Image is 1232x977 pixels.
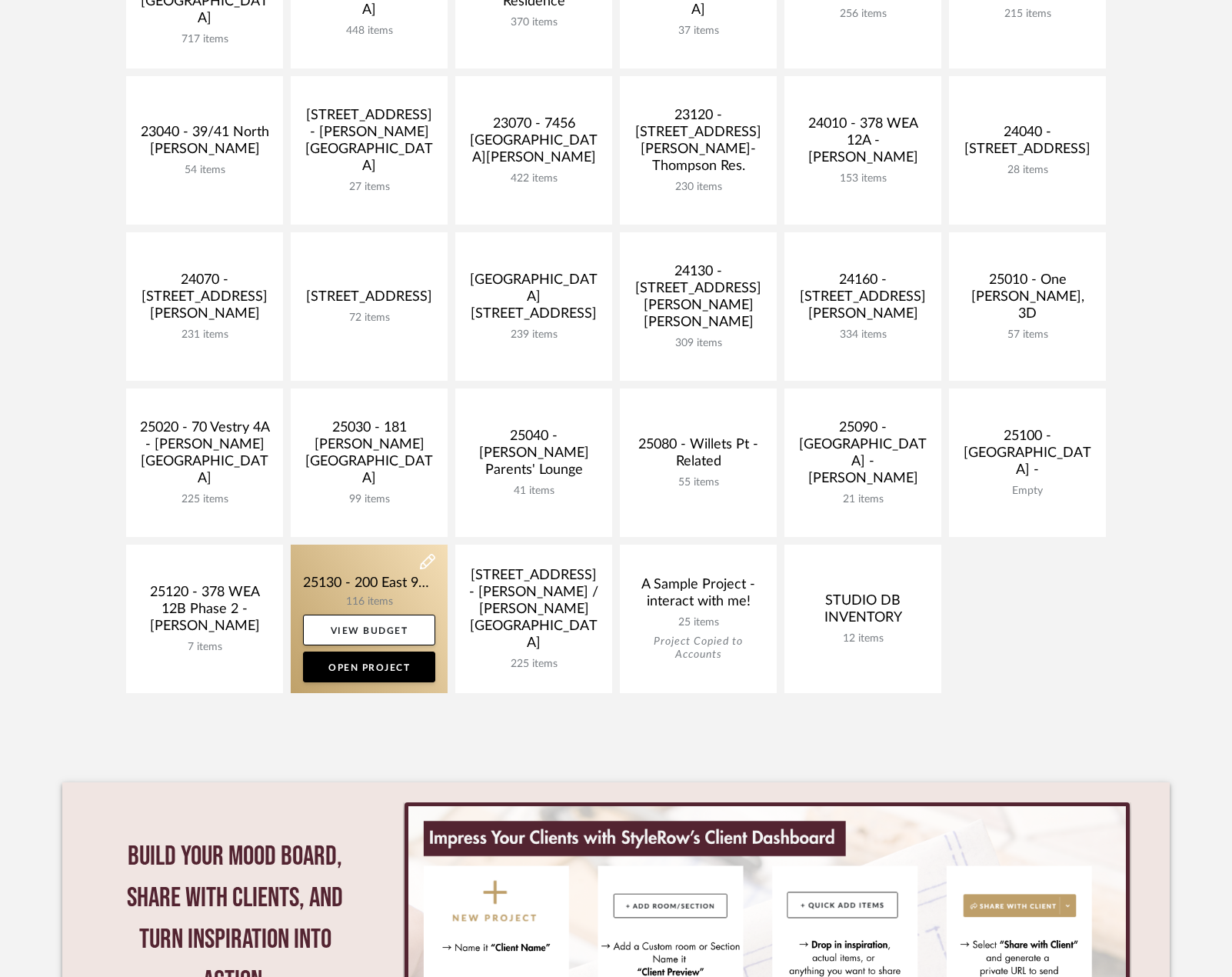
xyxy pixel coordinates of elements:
[961,272,1094,328] div: 25010 - One [PERSON_NAME], 3D
[138,33,271,46] div: 717 items
[303,615,435,645] a: View Budget
[797,115,929,172] div: 24010 - 378 WEA 12A - [PERSON_NAME]
[632,616,764,629] div: 25 items
[468,115,600,172] div: 23070 - 7456 [GEOGRAPHIC_DATA][PERSON_NAME]
[632,107,764,181] div: 23120 - [STREET_ADDRESS][PERSON_NAME]-Thompson Res.
[303,419,435,493] div: 25030 - 181 [PERSON_NAME][GEOGRAPHIC_DATA]
[303,25,435,38] div: 448 items
[797,592,929,632] div: STUDIO DB INVENTORY
[468,328,600,342] div: 239 items
[632,25,764,38] div: 37 items
[138,164,271,177] div: 54 items
[797,272,929,328] div: 24160 - [STREET_ADDRESS][PERSON_NAME]
[632,436,764,476] div: 25080 - Willets Pt - Related
[961,485,1094,498] div: Empty
[797,328,929,342] div: 334 items
[138,641,271,654] div: 7 items
[632,263,764,337] div: 24130 - [STREET_ADDRESS][PERSON_NAME][PERSON_NAME]
[138,493,271,506] div: 225 items
[303,181,435,194] div: 27 items
[468,658,600,671] div: 225 items
[468,567,600,658] div: [STREET_ADDRESS] - [PERSON_NAME] / [PERSON_NAME][GEOGRAPHIC_DATA]
[632,635,764,662] div: Project Copied to Accounts
[632,476,764,489] div: 55 items
[303,107,435,181] div: [STREET_ADDRESS] - [PERSON_NAME][GEOGRAPHIC_DATA]
[303,312,435,325] div: 72 items
[468,428,600,485] div: 25040 - [PERSON_NAME] Parents' Lounge
[138,419,271,493] div: 25020 - 70 Vestry 4A - [PERSON_NAME][GEOGRAPHIC_DATA]
[797,172,929,185] div: 153 items
[303,652,435,682] a: Open Project
[961,164,1094,177] div: 28 items
[468,16,600,29] div: 370 items
[961,124,1094,164] div: 24040 - [STREET_ADDRESS]
[138,328,271,342] div: 231 items
[303,493,435,506] div: 99 items
[303,288,435,312] div: [STREET_ADDRESS]
[468,485,600,498] div: 41 items
[632,181,764,194] div: 230 items
[632,337,764,350] div: 309 items
[797,8,929,21] div: 256 items
[632,576,764,616] div: A Sample Project - interact with me!
[138,584,271,641] div: 25120 - 378 WEA 12B Phase 2 - [PERSON_NAME]
[468,272,600,328] div: [GEOGRAPHIC_DATA][STREET_ADDRESS]
[961,328,1094,342] div: 57 items
[468,172,600,185] div: 422 items
[961,8,1094,21] div: 215 items
[138,272,271,328] div: 24070 - [STREET_ADDRESS][PERSON_NAME]
[138,124,271,164] div: 23040 - 39/41 North [PERSON_NAME]
[797,419,929,493] div: 25090 - [GEOGRAPHIC_DATA] - [PERSON_NAME]
[797,493,929,506] div: 21 items
[797,632,929,645] div: 12 items
[961,428,1094,485] div: 25100 - [GEOGRAPHIC_DATA] -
